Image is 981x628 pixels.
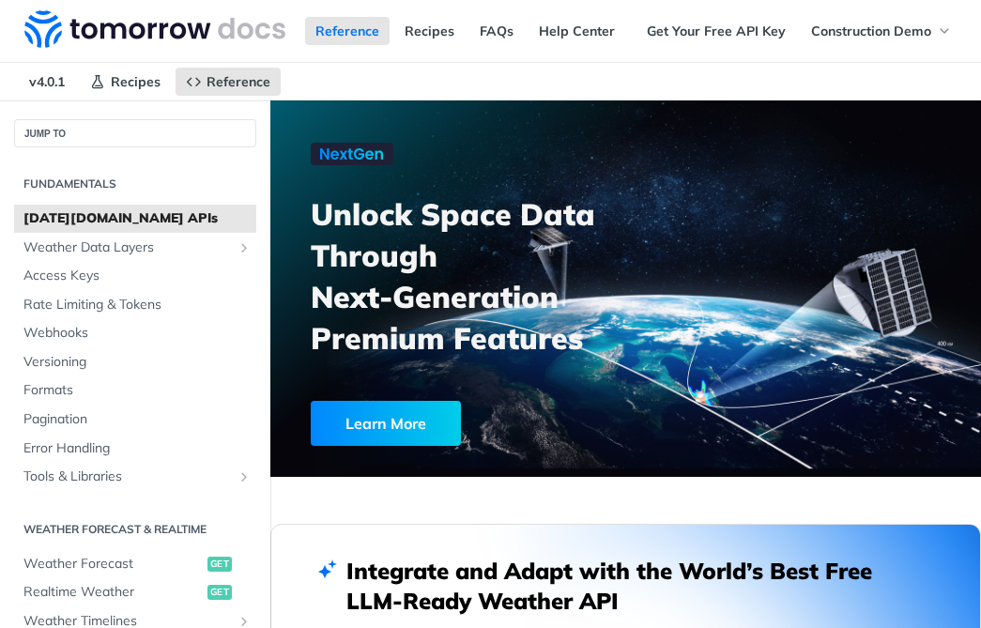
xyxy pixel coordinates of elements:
[23,324,252,343] span: Webhooks
[14,435,256,463] a: Error Handling
[801,17,962,45] button: Construction Demo
[14,291,256,319] a: Rate Limiting & Tokens
[14,348,256,376] a: Versioning
[14,234,256,262] a: Weather Data LayersShow subpages for Weather Data Layers
[23,381,252,400] span: Formats
[14,521,256,538] h2: Weather Forecast & realtime
[469,17,524,45] a: FAQs
[14,376,256,405] a: Formats
[311,143,393,165] img: NextGen
[394,17,465,45] a: Recipes
[19,68,75,96] span: v4.0.1
[23,353,252,372] span: Versioning
[630,17,680,45] a: Blog
[237,240,252,255] button: Show subpages for Weather Data Layers
[529,17,625,45] a: Help Center
[14,205,256,233] a: [DATE][DOMAIN_NAME] APIs
[14,463,256,491] a: Tools & LibrariesShow subpages for Tools & Libraries
[811,23,931,39] span: Construction Demo
[23,296,252,314] span: Rate Limiting & Tokens
[14,176,256,192] h2: Fundamentals
[176,68,281,96] a: Reference
[346,556,900,616] h2: Integrate and Adapt with the World’s Best Free LLM-Ready Weather API
[23,467,232,486] span: Tools & Libraries
[23,209,252,228] span: [DATE][DOMAIN_NAME] APIs
[207,73,270,90] span: Reference
[14,119,256,147] button: JUMP TO
[311,401,579,446] a: Learn More
[305,17,390,45] a: Reference
[80,68,171,96] a: Recipes
[14,550,256,578] a: Weather Forecastget
[311,401,461,446] div: Learn More
[23,238,232,257] span: Weather Data Layers
[311,193,646,359] h3: Unlock Space Data Through Next-Generation Premium Features
[207,557,232,572] span: get
[23,583,203,602] span: Realtime Weather
[23,439,252,458] span: Error Handling
[14,262,256,290] a: Access Keys
[237,469,252,484] button: Show subpages for Tools & Libraries
[24,10,285,48] img: Tomorrow.io Weather API Docs
[23,555,203,574] span: Weather Forecast
[14,319,256,347] a: Webhooks
[14,406,256,434] a: Pagination
[111,73,161,90] span: Recipes
[23,267,252,285] span: Access Keys
[14,578,256,606] a: Realtime Weatherget
[23,410,252,429] span: Pagination
[207,585,232,600] span: get
[636,17,796,45] a: Get Your Free API Key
